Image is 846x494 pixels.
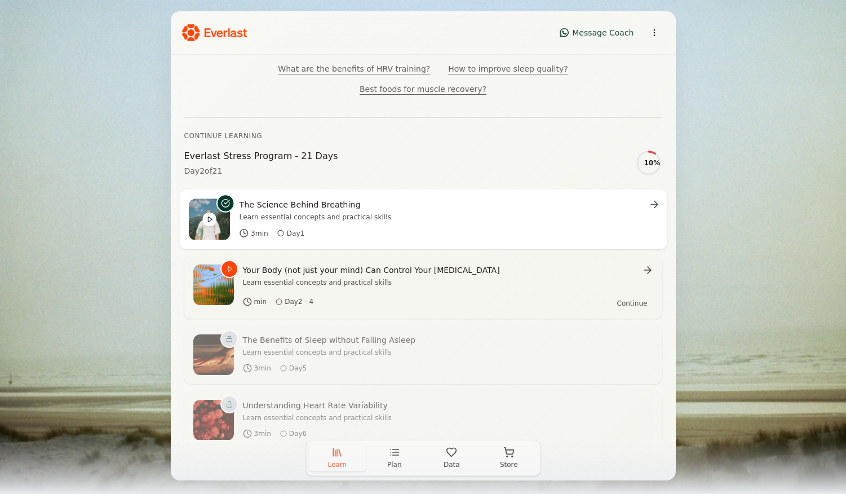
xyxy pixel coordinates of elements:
button: What are the benefits of HRV training? [269,59,439,79]
span: Message Coach [572,27,634,38]
img: Everlast Logo [182,24,247,42]
span: Continue [617,299,648,307]
span: min [254,297,267,306]
button: Best foods for muscle recovery? [351,79,495,99]
button: How to improve sleep quality? [439,59,577,79]
h2: Everlast Stress Program - 21 Days [184,149,338,163]
button: Message Coach [554,24,639,42]
span: Day 2 - 4 [285,297,313,306]
p: Day 2 of 21 [184,165,338,177]
p: Learn essential concepts and practical skills [243,413,392,422]
h3: Your Body (not just your mind) Can Control Your [MEDICAL_DATA] [243,264,500,276]
p: Learn essential concepts and practical skills [243,278,500,287]
span: 3 min [254,364,271,373]
span: Day 1 [286,228,304,237]
img: Understanding Heart Rate Variability [193,400,234,440]
h3: The Science Behind Breathing [239,199,360,210]
span: Data [444,460,460,469]
p: Learn essential concepts and practical skills [243,348,416,357]
p: Learn essential concepts and practical skills [239,213,391,222]
span: Store [500,460,518,469]
div: Continue Learning [184,131,662,140]
h3: The Benefits of Sleep without Falling Asleep [243,334,416,346]
span: 3 min [254,429,271,438]
div: 10 % [644,158,661,167]
span: Plan [387,460,402,469]
img: The Benefits of Sleep without Falling Asleep [193,334,234,375]
span: Day 6 [289,429,307,438]
span: 3 min [251,228,268,237]
span: Day 5 [289,364,307,373]
span: Learn [327,460,347,469]
h3: Understanding Heart Rate Variability [243,400,388,411]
